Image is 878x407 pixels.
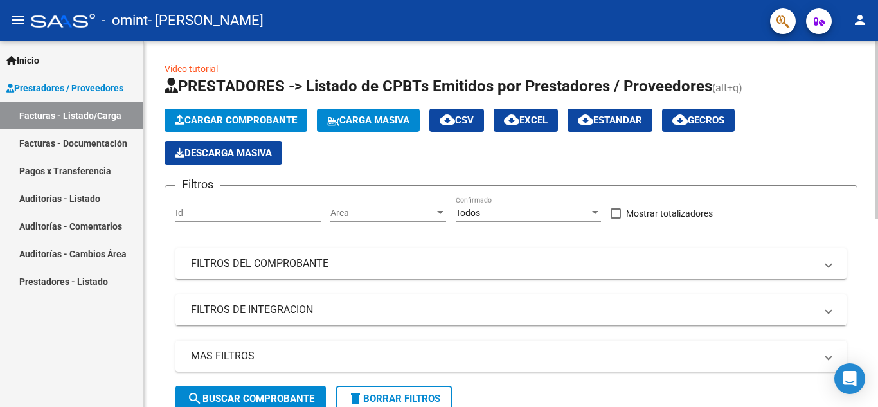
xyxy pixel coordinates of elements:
span: Borrar Filtros [348,393,440,404]
button: EXCEL [494,109,558,132]
app-download-masive: Descarga masiva de comprobantes (adjuntos) [165,141,282,165]
span: - [PERSON_NAME] [148,6,264,35]
mat-expansion-panel-header: FILTROS DEL COMPROBANTE [175,248,847,279]
span: Descarga Masiva [175,147,272,159]
span: Inicio [6,53,39,68]
mat-icon: cloud_download [578,112,593,127]
mat-panel-title: MAS FILTROS [191,349,816,363]
mat-expansion-panel-header: FILTROS DE INTEGRACION [175,294,847,325]
h3: Filtros [175,176,220,194]
span: Prestadores / Proveedores [6,81,123,95]
mat-panel-title: FILTROS DEL COMPROBANTE [191,257,816,271]
mat-icon: menu [10,12,26,28]
a: Video tutorial [165,64,218,74]
span: Gecros [672,114,724,126]
mat-icon: cloud_download [672,112,688,127]
mat-expansion-panel-header: MAS FILTROS [175,341,847,372]
div: Open Intercom Messenger [834,363,865,394]
mat-icon: person [852,12,868,28]
mat-icon: cloud_download [504,112,519,127]
mat-icon: delete [348,391,363,406]
button: Estandar [568,109,652,132]
mat-icon: search [187,391,202,406]
span: EXCEL [504,114,548,126]
mat-icon: cloud_download [440,112,455,127]
span: Buscar Comprobante [187,393,314,404]
span: Todos [456,208,480,218]
button: Cargar Comprobante [165,109,307,132]
span: CSV [440,114,474,126]
button: CSV [429,109,484,132]
button: Carga Masiva [317,109,420,132]
span: Mostrar totalizadores [626,206,713,221]
span: (alt+q) [712,82,742,94]
span: Estandar [578,114,642,126]
button: Gecros [662,109,735,132]
span: - omint [102,6,148,35]
span: Area [330,208,435,219]
span: Cargar Comprobante [175,114,297,126]
span: PRESTADORES -> Listado de CPBTs Emitidos por Prestadores / Proveedores [165,77,712,95]
span: Carga Masiva [327,114,409,126]
mat-panel-title: FILTROS DE INTEGRACION [191,303,816,317]
button: Descarga Masiva [165,141,282,165]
